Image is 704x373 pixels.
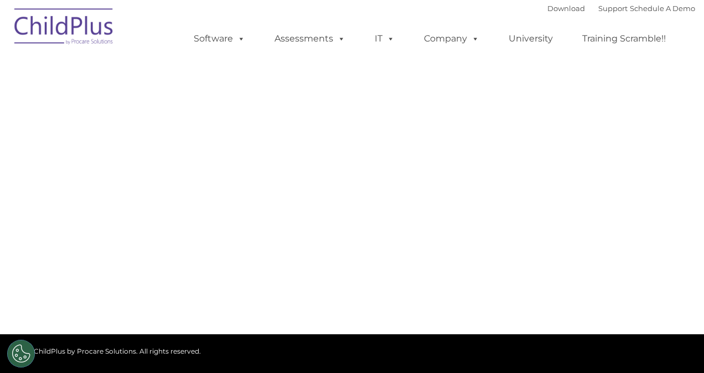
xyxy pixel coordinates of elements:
[9,1,120,56] img: ChildPlus by Procare Solutions
[364,28,406,50] a: IT
[413,28,490,50] a: Company
[7,340,35,367] button: Cookies Settings
[630,4,695,13] a: Schedule A Demo
[9,347,201,355] span: © 2025 ChildPlus by Procare Solutions. All rights reserved.
[598,4,628,13] a: Support
[183,28,256,50] a: Software
[547,4,585,13] a: Download
[547,4,695,13] font: |
[263,28,356,50] a: Assessments
[571,28,677,50] a: Training Scramble!!
[498,28,564,50] a: University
